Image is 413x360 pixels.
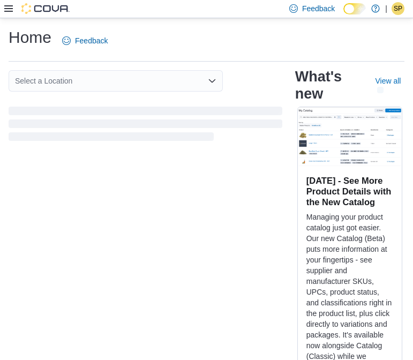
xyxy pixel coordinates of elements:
button: Open list of options [208,77,216,85]
div: Samantha Paxman [392,2,404,15]
p: | [385,2,387,15]
span: Feedback [302,3,335,14]
h2: What's new [295,68,363,102]
span: SP [394,2,402,15]
span: Feedback [75,35,108,46]
h3: [DATE] - See More Product Details with the New Catalog [306,175,393,207]
svg: External link [377,87,384,93]
a: Feedback [58,30,112,51]
h1: Home [9,27,51,48]
span: Loading [9,109,282,143]
a: View allExternal link [375,77,404,94]
img: Cova [21,3,70,14]
input: Dark Mode [343,3,366,14]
